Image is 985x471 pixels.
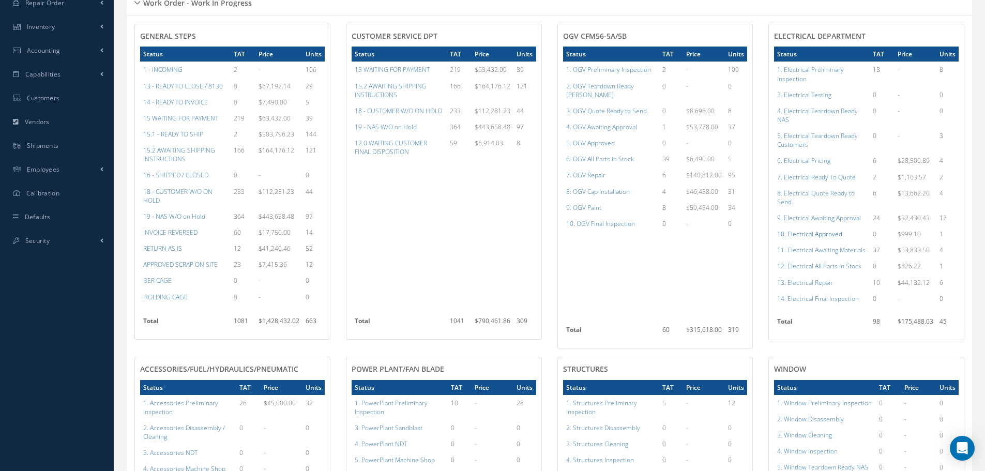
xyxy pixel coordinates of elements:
span: Calibration [26,189,59,197]
span: - [898,294,900,303]
span: $63,432.00 [475,65,507,74]
td: 24 [870,210,895,226]
td: 0 [659,78,684,103]
td: 233 [231,184,255,208]
th: Units [725,47,747,62]
span: - [904,399,906,407]
span: Capabilities [25,70,61,79]
a: 19 - NAS W/O on Hold [143,212,205,221]
a: 15.2 AWAITING SHIPPING INSTRUCTIONS [143,146,215,163]
a: 10. OGV Final Inspection [566,219,635,228]
span: - [259,65,261,74]
h4: OGV CFM56-5A/5B [563,32,748,41]
a: 4. Structures Inspection [566,455,634,464]
td: 0 [936,291,959,307]
a: 6. OGV All Parts in Stock [566,155,634,163]
td: 3 [936,128,959,153]
th: Price [472,380,513,395]
span: - [259,293,261,301]
td: 109 [725,62,747,78]
td: 0 [725,216,747,232]
a: 3. Window Cleaning [777,431,832,439]
td: 0 [302,167,325,183]
td: 0 [513,436,536,452]
td: 0 [936,395,959,411]
a: 15 WAITING FOR PAYMENT [355,65,430,74]
td: 8 [659,200,684,216]
td: 0 [236,445,261,461]
td: 0 [231,289,255,305]
h4: CUSTOMER SERVICE DPT [352,32,536,41]
td: 0 [231,272,255,288]
a: 4. Electrical Teardown Ready NAS [777,107,858,124]
a: 14. Electrical Final Inspection [777,294,859,303]
h4: Electrical Department [774,32,959,41]
td: 364 [447,119,472,135]
span: - [686,65,688,74]
span: - [898,107,900,115]
a: 12.0 WAITING CUSTOMER FINAL DISPOSITION [355,139,427,156]
td: 0 [936,411,959,427]
span: Vendors [25,117,50,126]
span: $7,490.00 [259,98,287,107]
a: 3. Electrical Testing [777,90,831,99]
td: 37 [870,242,895,258]
a: 5. OGV Approved [566,139,615,147]
span: $7,415.36 [259,260,287,269]
td: 0 [302,272,325,288]
td: 233 [447,103,472,119]
td: 2 [936,169,959,185]
span: - [259,171,261,179]
a: 3. Structures Cleaning [566,439,628,448]
span: - [686,423,688,432]
th: TAT [870,47,895,62]
a: 3. PowerPlant Sandblast [355,423,422,432]
span: $443,658.48 [259,212,294,221]
a: 2. Structures Disassembly [566,423,640,432]
td: 0 [876,443,901,459]
h4: Power Plant/Fan Blade [352,365,536,374]
span: - [259,276,261,285]
td: 39 [513,62,536,78]
a: 18 - CUSTOMER W/O ON HOLD [355,107,442,115]
th: Status [140,47,231,62]
td: 319 [725,322,747,343]
td: 13 [870,62,895,86]
th: TAT [447,47,472,62]
a: 8. OGV Cap Installation [566,187,630,196]
td: 0 [448,436,472,452]
td: 5 [302,94,325,110]
span: - [264,423,266,432]
th: TAT [236,380,261,395]
a: 3. Accessories NDT [143,448,198,457]
h4: General Steps [140,32,325,41]
td: 0 [231,167,255,183]
td: 0 [659,135,684,151]
span: - [898,65,900,74]
td: 0 [231,78,255,94]
td: 5 [659,395,684,420]
td: 12 [725,395,747,420]
th: TAT [659,47,684,62]
td: 23 [231,256,255,272]
td: 0 [659,216,684,232]
th: Status [352,47,447,62]
span: $999.10 [898,230,921,238]
td: 6 [659,167,684,183]
a: 5. PowerPlant Machine Shop [355,455,435,464]
td: 29 [302,78,325,94]
th: Status [563,380,659,395]
th: Status [563,47,659,62]
th: TAT [876,380,901,395]
span: - [898,131,900,140]
span: $45,000.00 [264,399,296,407]
td: 12 [936,210,959,226]
span: Customers [27,94,60,102]
td: 121 [302,142,325,167]
a: 15 WAITING FOR PAYMENT [143,114,218,123]
span: $67,192.14 [259,82,291,90]
th: Price [255,47,302,62]
td: 31 [725,184,747,200]
a: 8. Electrical Quote Ready to Send [777,189,855,206]
span: - [686,139,688,147]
